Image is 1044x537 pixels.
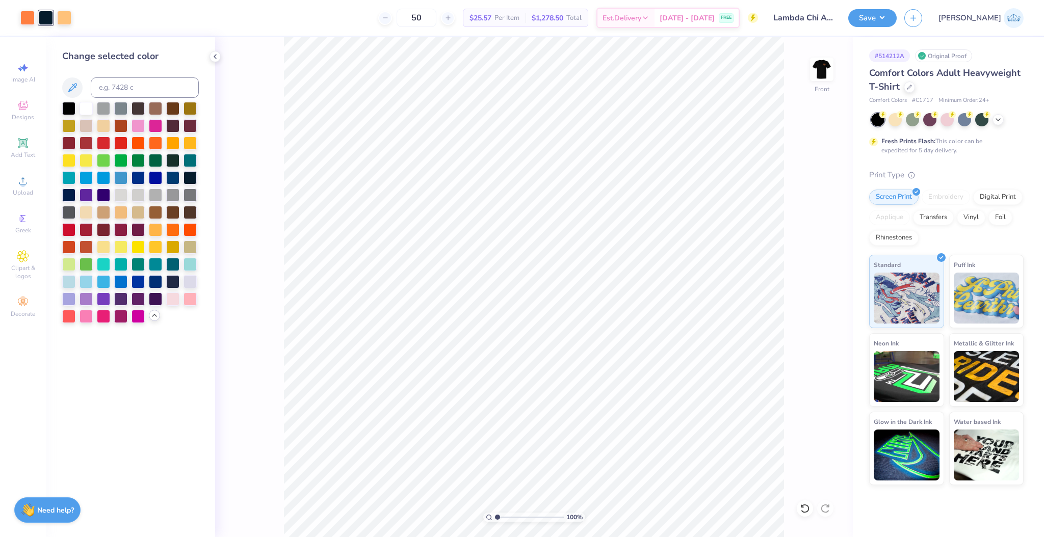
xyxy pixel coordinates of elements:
span: Upload [13,189,33,197]
span: Neon Ink [874,338,899,348]
span: Minimum Order: 24 + [938,96,989,105]
div: Screen Print [869,190,919,205]
img: Front [812,59,832,79]
span: Per Item [494,13,519,23]
img: Metallic & Glitter Ink [954,351,1020,402]
span: FREE [721,14,732,21]
img: Standard [874,273,939,324]
div: Vinyl [957,210,985,225]
div: Original Proof [915,49,972,62]
div: Foil [988,210,1012,225]
span: Clipart & logos [5,264,41,280]
input: Untitled Design [766,8,841,28]
div: # 514212A [869,49,910,62]
span: Image AI [11,75,35,84]
span: 100 % [566,513,583,522]
span: Standard [874,259,901,270]
span: Add Text [11,151,35,159]
strong: Fresh Prints Flash: [881,137,935,145]
img: Puff Ink [954,273,1020,324]
div: Digital Print [973,190,1023,205]
span: # C1717 [912,96,933,105]
span: [PERSON_NAME] [938,12,1001,24]
img: Glow in the Dark Ink [874,429,939,480]
div: This color can be expedited for 5 day delivery. [881,137,1007,155]
span: Water based Ink [954,416,1001,427]
span: Glow in the Dark Ink [874,416,932,427]
img: Neon Ink [874,351,939,402]
span: Metallic & Glitter Ink [954,338,1014,348]
button: Save [848,9,897,27]
div: Transfers [913,210,954,225]
div: Applique [869,210,910,225]
a: [PERSON_NAME] [938,8,1024,28]
span: Decorate [11,310,35,318]
span: $1,278.50 [532,13,563,23]
div: Front [815,85,829,94]
span: Est. Delivery [603,13,641,23]
input: – – [397,9,436,27]
span: Comfort Colors [869,96,907,105]
img: Water based Ink [954,429,1020,480]
span: $25.57 [469,13,491,23]
span: Greek [15,226,31,234]
div: Print Type [869,169,1024,181]
strong: Need help? [37,505,74,515]
input: e.g. 7428 c [91,77,199,98]
span: Total [566,13,582,23]
span: Designs [12,113,34,121]
span: Comfort Colors Adult Heavyweight T-Shirt [869,67,1021,93]
span: Puff Ink [954,259,975,270]
div: Change selected color [62,49,199,63]
div: Embroidery [922,190,970,205]
span: [DATE] - [DATE] [660,13,715,23]
img: Josephine Amber Orros [1004,8,1024,28]
div: Rhinestones [869,230,919,246]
